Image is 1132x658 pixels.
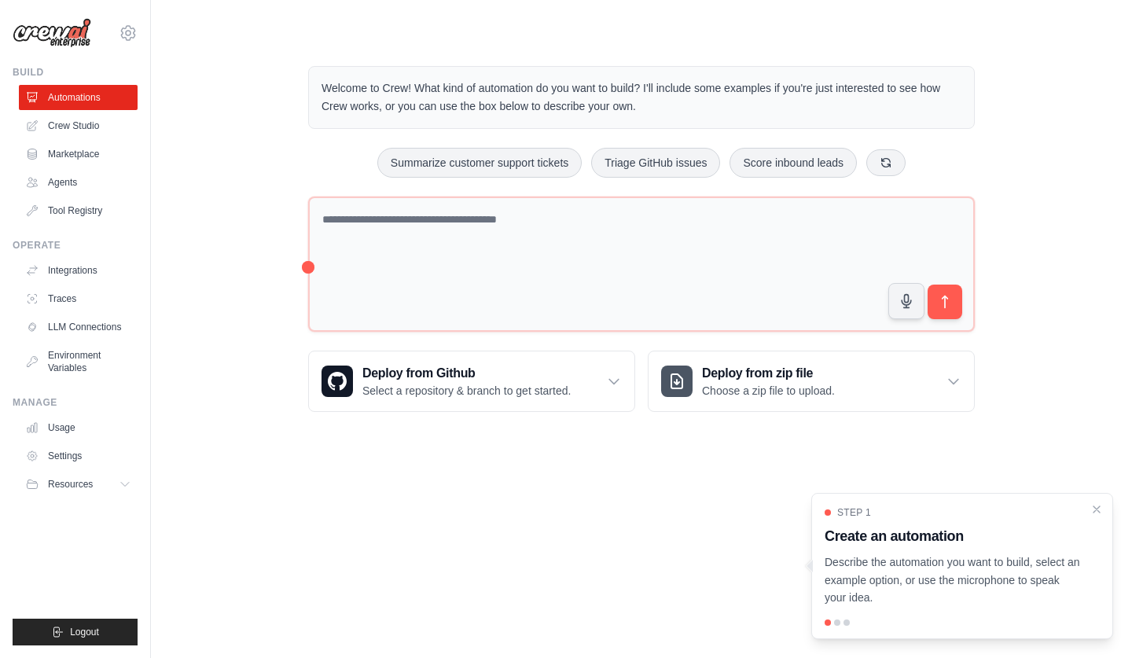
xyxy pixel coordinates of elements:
[702,383,835,399] p: Choose a zip file to upload.
[19,286,138,311] a: Traces
[19,343,138,380] a: Environment Variables
[837,506,871,519] span: Step 1
[591,148,720,178] button: Triage GitHub issues
[13,66,138,79] div: Build
[13,396,138,409] div: Manage
[19,443,138,469] a: Settings
[19,85,138,110] a: Automations
[1090,503,1103,516] button: Close walkthrough
[825,525,1081,547] h3: Create an automation
[70,626,99,638] span: Logout
[825,553,1081,607] p: Describe the automation you want to build, select an example option, or use the microphone to spe...
[322,79,961,116] p: Welcome to Crew! What kind of automation do you want to build? I'll include some examples if you'...
[362,383,571,399] p: Select a repository & branch to get started.
[19,198,138,223] a: Tool Registry
[19,142,138,167] a: Marketplace
[19,314,138,340] a: LLM Connections
[730,148,857,178] button: Score inbound leads
[377,148,582,178] button: Summarize customer support tickets
[13,18,91,48] img: Logo
[13,239,138,252] div: Operate
[48,478,93,491] span: Resources
[19,113,138,138] a: Crew Studio
[19,415,138,440] a: Usage
[702,364,835,383] h3: Deploy from zip file
[19,472,138,497] button: Resources
[13,619,138,645] button: Logout
[362,364,571,383] h3: Deploy from Github
[19,170,138,195] a: Agents
[19,258,138,283] a: Integrations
